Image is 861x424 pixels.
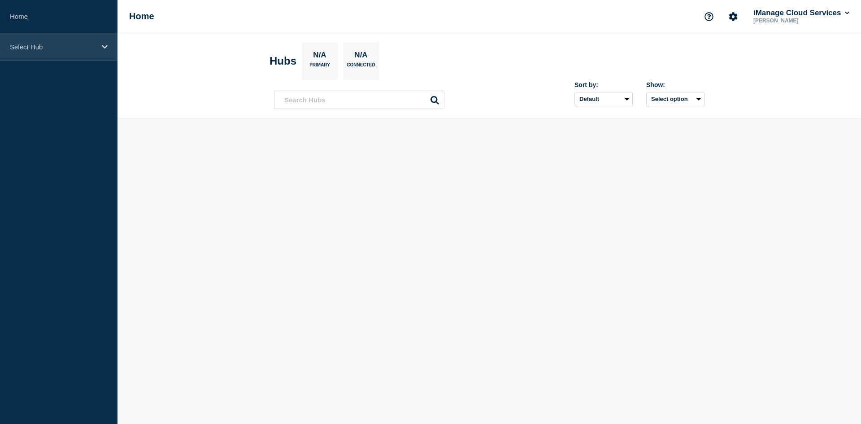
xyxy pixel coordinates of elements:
[309,62,330,72] p: Primary
[646,81,704,88] div: Show:
[574,92,633,106] select: Sort by
[274,91,444,109] input: Search Hubs
[347,62,375,72] p: Connected
[10,43,96,51] p: Select Hub
[351,51,371,62] p: N/A
[700,7,718,26] button: Support
[129,11,154,22] h1: Home
[752,9,851,17] button: iManage Cloud Services
[270,55,296,67] h2: Hubs
[310,51,330,62] p: N/A
[646,92,704,106] button: Select option
[724,7,743,26] button: Account settings
[752,17,845,24] p: [PERSON_NAME]
[574,81,633,88] div: Sort by:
